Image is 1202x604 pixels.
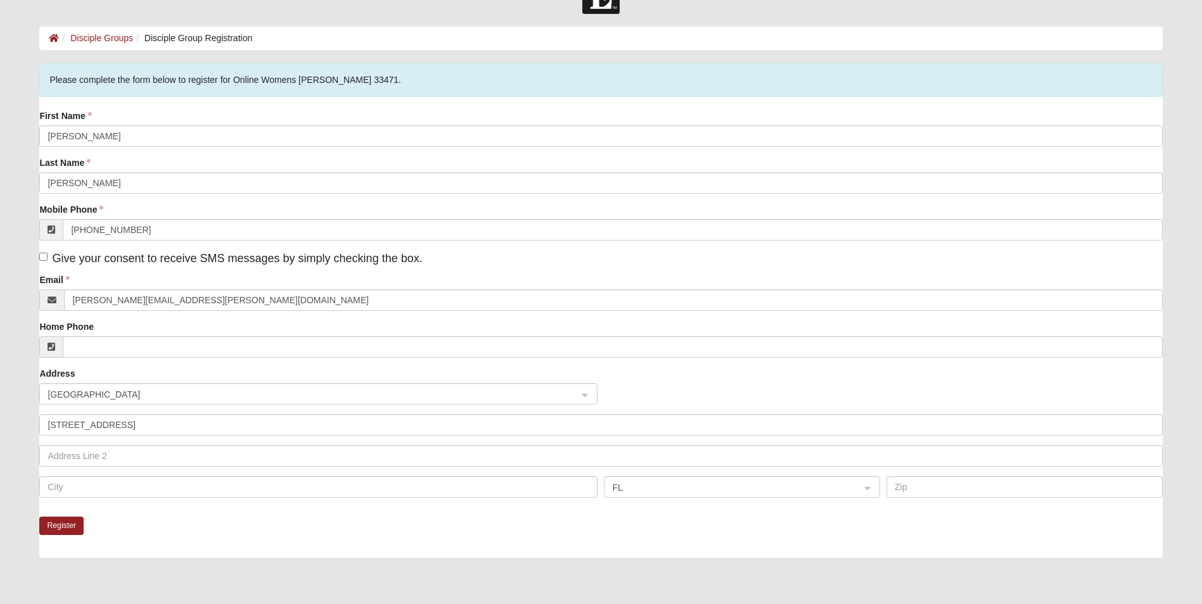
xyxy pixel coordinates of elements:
button: Register [39,517,84,535]
input: City [39,476,598,498]
label: Mobile Phone [39,203,103,216]
span: United States [48,387,566,401]
span: Give your consent to receive SMS messages by simply checking the box. [52,252,422,265]
input: Give your consent to receive SMS messages by simply checking the box. [39,253,48,261]
a: Disciple Groups [70,33,133,43]
li: Disciple Group Registration [133,32,252,45]
label: Address [39,367,75,380]
input: Address Line 1 [39,414,1162,436]
input: Address Line 2 [39,445,1162,467]
div: Please complete the form below to register for Online Womens [PERSON_NAME] 33471. [39,63,1162,97]
label: First Name [39,110,91,122]
label: Home Phone [39,320,94,333]
span: FL [612,481,849,494]
label: Email [39,274,69,286]
input: Zip [886,476,1163,498]
label: Last Name [39,156,91,169]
